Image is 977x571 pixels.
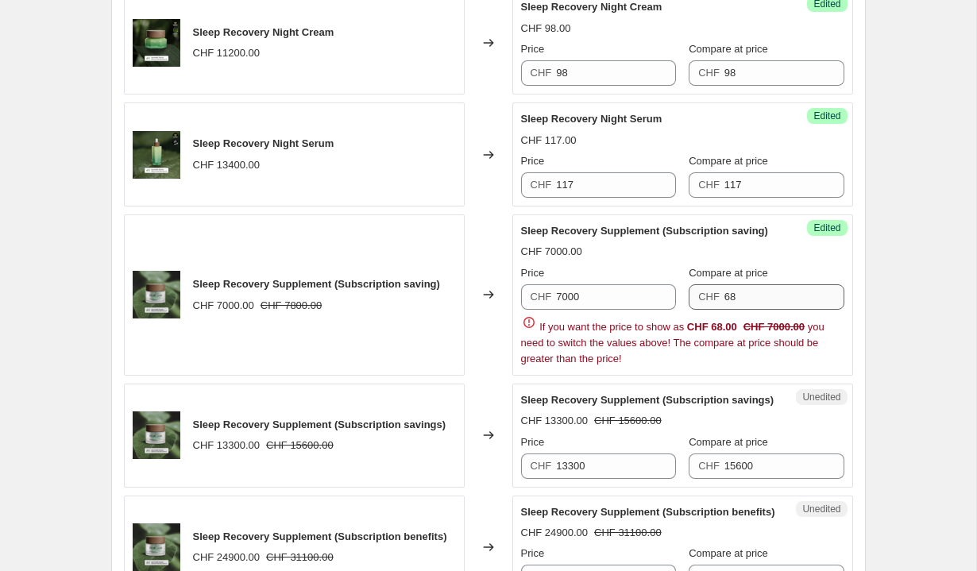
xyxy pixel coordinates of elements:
span: CHF [698,179,720,191]
span: CHF [698,291,720,303]
img: VL_supl_night_6cc85395-1e4b-4c78-ba08-0c0760de874c_80x.png [133,523,180,571]
span: Unedited [802,391,840,403]
div: CHF 68.00 [687,319,737,335]
span: CHF [698,460,720,472]
span: Compare at price [689,43,768,55]
div: CHF 13300.00 [521,413,589,429]
strike: CHF 15600.00 [594,413,662,429]
span: Price [521,43,545,55]
span: Sleep Recovery Night Serum [521,113,662,125]
span: CHF [531,67,552,79]
span: Price [521,547,545,559]
span: CHF [531,179,552,191]
span: Price [521,436,545,448]
span: Sleep Recovery Supplement (Subscription benefits) [193,530,447,542]
span: CHF [698,67,720,79]
span: Unedited [802,503,840,515]
span: Edited [813,222,840,234]
img: Group_1000006645_80x.png [133,131,180,179]
span: Sleep Recovery Night Serum [193,137,334,149]
div: CHF 98.00 [521,21,571,37]
strike: CHF 7000.00 [743,319,805,335]
span: Sleep Recovery Supplement (Subscription savings) [521,394,774,406]
img: Group_1000006618_1_80x.png [133,19,180,67]
span: Sleep Recovery Supplement (Subscription benefits) [521,506,775,518]
strike: CHF 15600.00 [266,438,334,453]
div: CHF 24900.00 [193,550,261,565]
img: VL_supl_night_6cc85395-1e4b-4c78-ba08-0c0760de874c_80x.png [133,411,180,459]
div: CHF 11200.00 [193,45,261,61]
div: CHF 117.00 [521,133,577,149]
div: CHF 13300.00 [193,438,261,453]
span: If you want the price to show as you need to switch the values above! The compare at price should... [521,321,824,365]
div: CHF 7000.00 [193,298,254,314]
img: VL_supl_night_6cc85395-1e4b-4c78-ba08-0c0760de874c_80x.png [133,271,180,318]
div: CHF 24900.00 [521,525,589,541]
span: CHF [531,291,552,303]
span: Price [521,267,545,279]
strike: CHF 31100.00 [266,550,334,565]
span: CHF [531,460,552,472]
strike: CHF 31100.00 [594,525,662,541]
span: Sleep Recovery Night Cream [521,1,662,13]
span: Edited [813,110,840,122]
span: Sleep Recovery Night Cream [193,26,334,38]
span: Sleep Recovery Supplement (Subscription savings) [193,419,446,430]
strike: CHF 7800.00 [261,298,322,314]
div: CHF 7000.00 [521,244,582,260]
span: Sleep Recovery Supplement (Subscription saving) [193,278,440,290]
div: CHF 13400.00 [193,157,261,173]
span: Compare at price [689,547,768,559]
span: Price [521,155,545,167]
span: Compare at price [689,436,768,448]
span: Sleep Recovery Supplement (Subscription saving) [521,225,768,237]
span: Compare at price [689,155,768,167]
span: Compare at price [689,267,768,279]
